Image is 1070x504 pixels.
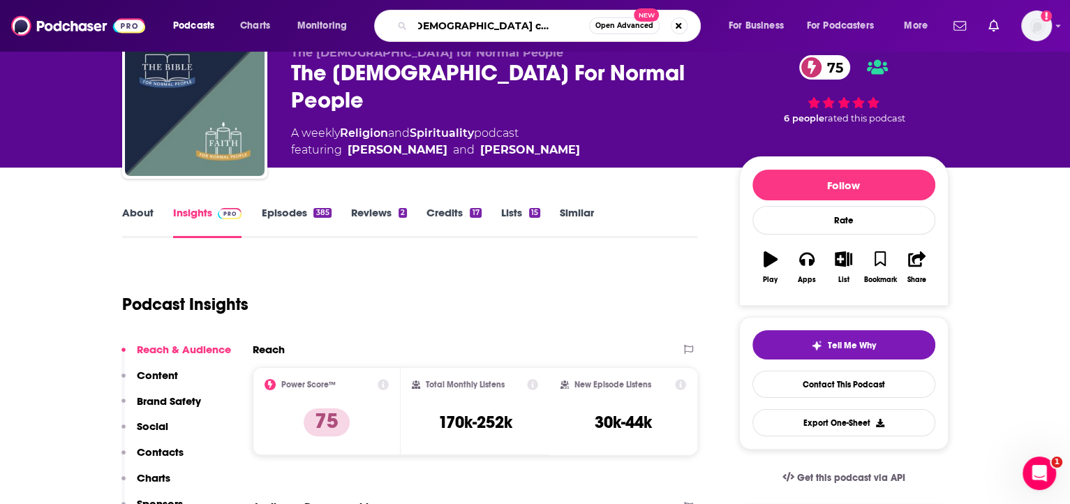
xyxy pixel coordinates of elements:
h2: Power Score™ [281,380,336,390]
span: rated this podcast [824,113,905,124]
a: Jared Byas [348,142,447,158]
span: and [453,142,475,158]
button: Open AdvancedNew [589,17,660,34]
iframe: Intercom live chat [1023,457,1056,490]
span: For Podcasters [807,16,874,36]
h3: 30k-44k [595,412,652,433]
span: The [DEMOGRAPHIC_DATA] for Normal People [291,46,563,59]
p: 75 [304,408,350,436]
button: tell me why sparkleTell Me Why [752,330,935,360]
p: Social [137,420,168,433]
button: Content [121,369,178,394]
div: Bookmark [863,276,896,284]
h1: Podcast Insights [122,294,248,315]
p: Content [137,369,178,382]
button: Share [898,242,935,292]
a: Get this podcast via API [771,461,916,495]
img: Podchaser - Follow, Share and Rate Podcasts [11,13,145,39]
div: 2 [399,208,407,218]
span: New [634,8,659,22]
span: Get this podcast via API [796,472,905,484]
svg: Add a profile image [1041,10,1052,22]
span: 6 people [784,113,824,124]
button: Export One-Sheet [752,409,935,436]
div: 385 [313,208,331,218]
a: Charts [231,15,278,37]
p: Reach & Audience [137,343,231,356]
button: Follow [752,170,935,200]
div: Share [907,276,926,284]
button: Play [752,242,789,292]
div: 17 [470,208,481,218]
button: open menu [719,15,801,37]
img: The Bible For Normal People [125,36,265,176]
a: Reviews2 [351,206,407,238]
button: Show profile menu [1021,10,1052,41]
div: Rate [752,206,935,235]
a: Religion [340,126,388,140]
a: Episodes385 [261,206,331,238]
input: Search podcasts, credits, & more... [413,15,589,37]
a: Peter Enns [480,142,580,158]
button: Charts [121,471,170,497]
button: List [825,242,861,292]
a: Similar [560,206,594,238]
h2: Reach [253,343,285,356]
a: Lists15 [501,206,540,238]
span: and [388,126,410,140]
a: InsightsPodchaser Pro [173,206,242,238]
button: open menu [894,15,945,37]
a: About [122,206,154,238]
h3: 170k-252k [438,412,512,433]
div: Search podcasts, credits, & more... [387,10,714,42]
h2: Total Monthly Listens [426,380,505,390]
div: 15 [529,208,540,218]
span: Logged in as pstanton [1021,10,1052,41]
a: Show notifications dropdown [983,14,1004,38]
button: Contacts [121,445,184,471]
a: Credits17 [426,206,481,238]
button: Social [121,420,168,445]
span: Open Advanced [595,22,653,29]
a: 75 [799,55,850,80]
a: Contact This Podcast [752,371,935,398]
button: open menu [798,15,894,37]
div: List [838,276,849,284]
button: open menu [288,15,365,37]
div: A weekly podcast [291,125,580,158]
div: Play [763,276,778,284]
span: 1 [1051,457,1062,468]
a: Spirituality [410,126,474,140]
span: For Business [729,16,784,36]
button: Bookmark [862,242,898,292]
div: Apps [798,276,816,284]
span: More [904,16,928,36]
span: Charts [240,16,270,36]
p: Charts [137,471,170,484]
p: Contacts [137,445,184,459]
img: Podchaser Pro [218,208,242,219]
span: Tell Me Why [828,340,876,351]
span: featuring [291,142,580,158]
p: Brand Safety [137,394,201,408]
span: Monitoring [297,16,347,36]
button: Apps [789,242,825,292]
img: User Profile [1021,10,1052,41]
div: 75 6 peoplerated this podcast [739,46,949,133]
h2: New Episode Listens [574,380,651,390]
span: Podcasts [173,16,214,36]
span: 75 [813,55,850,80]
button: Reach & Audience [121,343,231,369]
button: Brand Safety [121,394,201,420]
a: Show notifications dropdown [948,14,972,38]
button: open menu [163,15,232,37]
img: tell me why sparkle [811,340,822,351]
